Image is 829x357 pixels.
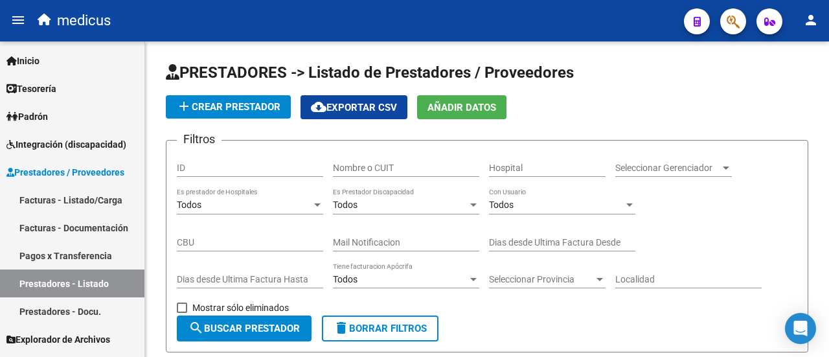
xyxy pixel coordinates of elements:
[311,102,397,113] span: Exportar CSV
[6,137,126,152] span: Integración (discapacidad)
[301,95,407,119] button: Exportar CSV
[6,165,124,179] span: Prestadores / Proveedores
[803,12,819,28] mat-icon: person
[57,6,111,35] span: medicus
[322,316,438,341] button: Borrar Filtros
[489,200,514,210] span: Todos
[333,200,358,210] span: Todos
[489,274,594,285] span: Seleccionar Provincia
[6,54,40,68] span: Inicio
[334,323,427,334] span: Borrar Filtros
[188,320,204,336] mat-icon: search
[417,95,506,119] button: Añadir Datos
[176,98,192,114] mat-icon: add
[333,274,358,284] span: Todos
[6,82,56,96] span: Tesorería
[6,109,48,124] span: Padrón
[6,332,110,347] span: Explorador de Archivos
[166,63,574,82] span: PRESTADORES -> Listado de Prestadores / Proveedores
[166,95,291,119] button: Crear Prestador
[177,130,221,148] h3: Filtros
[192,300,289,316] span: Mostrar sólo eliminados
[176,101,280,113] span: Crear Prestador
[615,163,720,174] span: Seleccionar Gerenciador
[177,200,201,210] span: Todos
[10,12,26,28] mat-icon: menu
[311,99,326,115] mat-icon: cloud_download
[334,320,349,336] mat-icon: delete
[188,323,300,334] span: Buscar Prestador
[177,316,312,341] button: Buscar Prestador
[785,313,816,344] div: Open Intercom Messenger
[427,102,496,113] span: Añadir Datos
